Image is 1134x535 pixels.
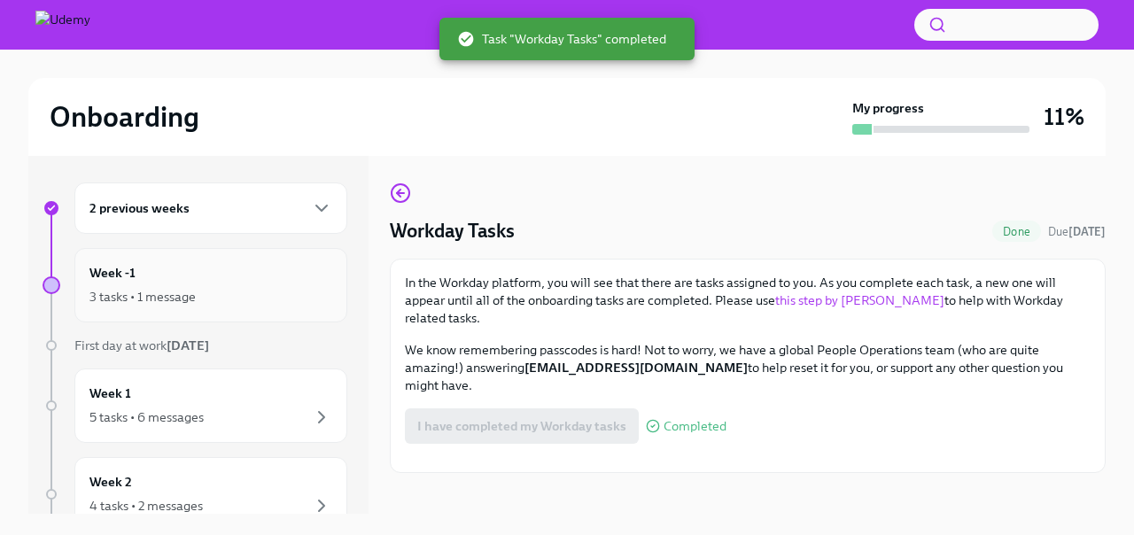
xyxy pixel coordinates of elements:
h2: Onboarding [50,99,199,135]
a: Week 24 tasks • 2 messages [43,457,347,531]
a: Week -13 tasks • 1 message [43,248,347,322]
a: First day at work[DATE] [43,337,347,354]
strong: [DATE] [167,337,209,353]
h3: 11% [1044,101,1084,133]
strong: [EMAIL_ADDRESS][DOMAIN_NAME] [524,360,748,376]
span: August 18th, 2025 10:00 [1048,223,1106,240]
span: Completed [664,420,726,433]
img: Udemy [35,11,90,39]
div: 2 previous weeks [74,182,347,234]
h4: Workday Tasks [390,218,515,244]
strong: My progress [852,99,924,117]
h6: Week -1 [89,263,136,283]
div: 3 tasks • 1 message [89,288,196,306]
span: First day at work [74,337,209,353]
p: We know remembering passcodes is hard! Not to worry, we have a global People Operations team (who... [405,341,1091,394]
h6: Week 1 [89,384,131,403]
span: Done [992,225,1041,238]
strong: [DATE] [1068,225,1106,238]
span: Task "Workday Tasks" completed [457,30,666,48]
div: 5 tasks • 6 messages [89,408,204,426]
span: Due [1048,225,1106,238]
a: Week 15 tasks • 6 messages [43,368,347,443]
div: 4 tasks • 2 messages [89,497,203,515]
h6: 2 previous weeks [89,198,190,218]
a: this step by [PERSON_NAME] [775,292,944,308]
h6: Week 2 [89,472,132,492]
p: In the Workday platform, you will see that there are tasks assigned to you. As you complete each ... [405,274,1091,327]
